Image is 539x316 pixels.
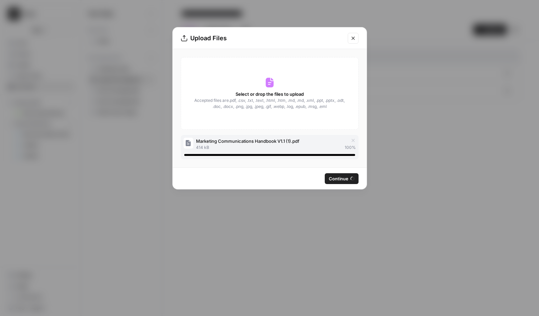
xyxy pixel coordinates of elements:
[348,33,359,44] button: Close modal
[194,97,345,110] span: Accepted files are .pdf, .csv, .txt, .text, .html, .htm, .md, .md, .xml, .ppt, .pptx, .odt, .doc,...
[196,144,209,151] span: 414 kB
[196,138,299,144] span: Marketing Communications Handbook V1.1 (1).pdf
[325,173,359,184] button: Continue
[345,144,356,151] span: 100 %
[329,175,348,182] span: Continue
[181,33,344,43] div: Upload Files
[236,91,304,97] span: Select or drop the files to upload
